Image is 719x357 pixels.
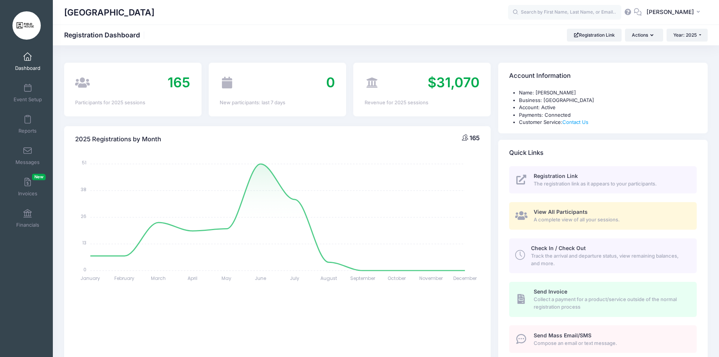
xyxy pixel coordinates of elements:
[18,128,37,134] span: Reports
[509,325,697,353] a: Send Mass Email/SMS Compose an email or text message.
[32,174,46,180] span: New
[667,29,708,42] button: Year: 2025
[10,111,46,138] a: Reports
[114,275,134,281] tspan: February
[326,74,335,91] span: 0
[509,282,697,317] a: Send Invoice Collect a payment for a product/service outside of the normal registration process
[82,159,87,166] tspan: 51
[647,8,694,16] span: [PERSON_NAME]
[10,174,46,200] a: InvoicesNew
[18,190,37,197] span: Invoices
[534,180,688,188] span: The registration link as it appears to your participants.
[290,275,299,281] tspan: July
[534,209,588,215] span: View All Participants
[83,240,87,246] tspan: 13
[534,288,567,295] span: Send Invoice
[567,29,622,42] a: Registration Link
[534,216,688,224] span: A complete view of all your sessions.
[509,166,697,194] a: Registration Link The registration link as it appears to your participants.
[365,99,480,107] div: Revenue for 2025 sessions
[509,202,697,230] a: View All Participants A complete view of all your sessions.
[625,29,663,42] button: Actions
[534,332,591,338] span: Send Mass Email/SMS
[534,296,688,311] span: Collect a payment for a product/service outside of the normal registration process
[64,4,154,21] h1: [GEOGRAPHIC_DATA]
[531,245,586,251] span: Check In / Check Out
[534,173,578,179] span: Registration Link
[350,275,376,281] tspan: September
[220,99,335,107] div: New participants: last 7 days
[388,275,406,281] tspan: October
[75,99,190,107] div: Participants for 2025 sessions
[75,128,161,150] h4: 2025 Registrations by Month
[10,205,46,232] a: Financials
[14,96,42,103] span: Event Setup
[534,340,688,347] span: Compose an email or text message.
[453,275,477,281] tspan: December
[81,275,100,281] tspan: January
[531,252,688,267] span: Track the arrival and departure status, view remaining balances, and more.
[12,11,41,40] img: Marlton Field House
[10,142,46,169] a: Messages
[84,266,87,272] tspan: 0
[519,111,697,119] li: Payments: Connected
[519,104,697,111] li: Account: Active
[642,4,708,21] button: [PERSON_NAME]
[10,80,46,106] a: Event Setup
[320,275,337,281] tspan: August
[10,48,46,75] a: Dashboard
[470,134,480,142] span: 165
[509,142,543,164] h4: Quick Links
[509,65,571,87] h4: Account Information
[64,31,146,39] h1: Registration Dashboard
[16,222,39,228] span: Financials
[15,65,40,71] span: Dashboard
[151,275,166,281] tspan: March
[519,89,697,97] li: Name: [PERSON_NAME]
[519,97,697,104] li: Business: [GEOGRAPHIC_DATA]
[255,275,266,281] tspan: June
[188,275,197,281] tspan: April
[15,159,40,165] span: Messages
[419,275,443,281] tspan: November
[508,5,621,20] input: Search by First Name, Last Name, or Email...
[509,238,697,273] a: Check In / Check Out Track the arrival and departure status, view remaining balances, and more.
[519,119,697,126] li: Customer Service:
[81,213,87,219] tspan: 26
[428,74,480,91] span: $31,070
[168,74,190,91] span: 165
[222,275,232,281] tspan: May
[673,32,697,38] span: Year: 2025
[81,186,87,193] tspan: 38
[562,119,588,125] a: Contact Us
